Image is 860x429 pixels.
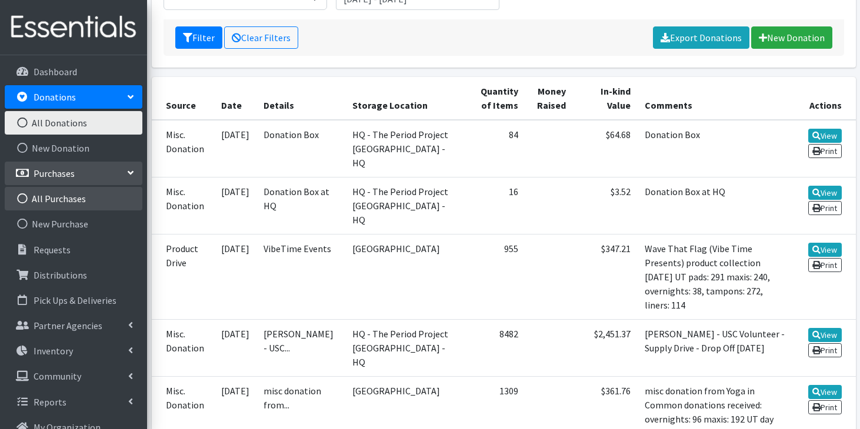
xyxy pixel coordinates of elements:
td: [PERSON_NAME] - USC Volunteer - Supply Drive - Drop Off [DATE] [638,319,796,376]
a: All Purchases [5,187,142,210]
td: HQ - The Period Project [GEOGRAPHIC_DATA] - HQ [345,120,466,177]
td: Misc. Donation [152,177,215,234]
td: VibeTime Events [256,234,345,319]
a: Reports [5,390,142,414]
p: Community [34,370,81,382]
p: Partner Agencies [34,320,102,331]
p: Reports [34,396,66,408]
a: Print [808,258,842,272]
td: 8482 [467,319,525,376]
td: Donation Box at HQ [256,177,345,234]
th: Date [214,77,256,120]
p: Distributions [34,269,87,281]
a: Print [808,343,842,357]
a: View [808,129,842,143]
td: $347.21 [573,234,638,319]
td: HQ - The Period Project [GEOGRAPHIC_DATA] - HQ [345,177,466,234]
td: HQ - The Period Project [GEOGRAPHIC_DATA] - HQ [345,319,466,376]
td: [PERSON_NAME] - USC... [256,319,345,376]
p: Pick Ups & Deliveries [34,294,116,306]
a: View [808,385,842,399]
th: Quantity of Items [467,77,525,120]
td: [DATE] [214,177,256,234]
a: Print [808,144,842,158]
a: Community [5,364,142,388]
td: Donation Box [638,120,796,177]
td: [DATE] [214,319,256,376]
img: HumanEssentials [5,8,142,47]
td: Misc. Donation [152,120,215,177]
a: Partner Agencies [5,314,142,337]
a: New Donation [751,26,832,49]
td: $64.68 [573,120,638,177]
td: $2,451.37 [573,319,638,376]
a: Distributions [5,263,142,287]
td: Donation Box [256,120,345,177]
a: New Donation [5,136,142,160]
a: Clear Filters [224,26,298,49]
td: [GEOGRAPHIC_DATA] [345,234,466,319]
td: [DATE] [214,120,256,177]
td: $3.52 [573,177,638,234]
a: All Donations [5,111,142,135]
td: Wave That Flag (Vibe Time Presents) product collection [DATE] UT pads: 291 maxis: 240, overnights... [638,234,796,319]
a: Inventory [5,339,142,363]
th: Storage Location [345,77,466,120]
td: 16 [467,177,525,234]
a: Dashboard [5,60,142,83]
a: Requests [5,238,142,262]
p: Dashboard [34,66,77,78]
a: View [808,328,842,342]
p: Donations [34,91,76,103]
td: 84 [467,120,525,177]
th: In-kind Value [573,77,638,120]
p: Purchases [34,167,75,179]
a: Donations [5,85,142,109]
a: Print [808,201,842,215]
a: New Purchase [5,212,142,236]
a: Purchases [5,162,142,185]
td: Donation Box at HQ [638,177,796,234]
th: Money Raised [525,77,573,120]
th: Details [256,77,345,120]
a: Print [808,400,842,414]
td: [DATE] [214,234,256,319]
th: Comments [638,77,796,120]
th: Source [152,77,215,120]
button: Filter [175,26,222,49]
td: 955 [467,234,525,319]
td: Product Drive [152,234,215,319]
a: View [808,186,842,200]
a: View [808,243,842,257]
p: Inventory [34,345,73,357]
td: Misc. Donation [152,319,215,376]
p: Requests [34,244,71,256]
a: Export Donations [653,26,749,49]
a: Pick Ups & Deliveries [5,289,142,312]
th: Actions [796,77,855,120]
